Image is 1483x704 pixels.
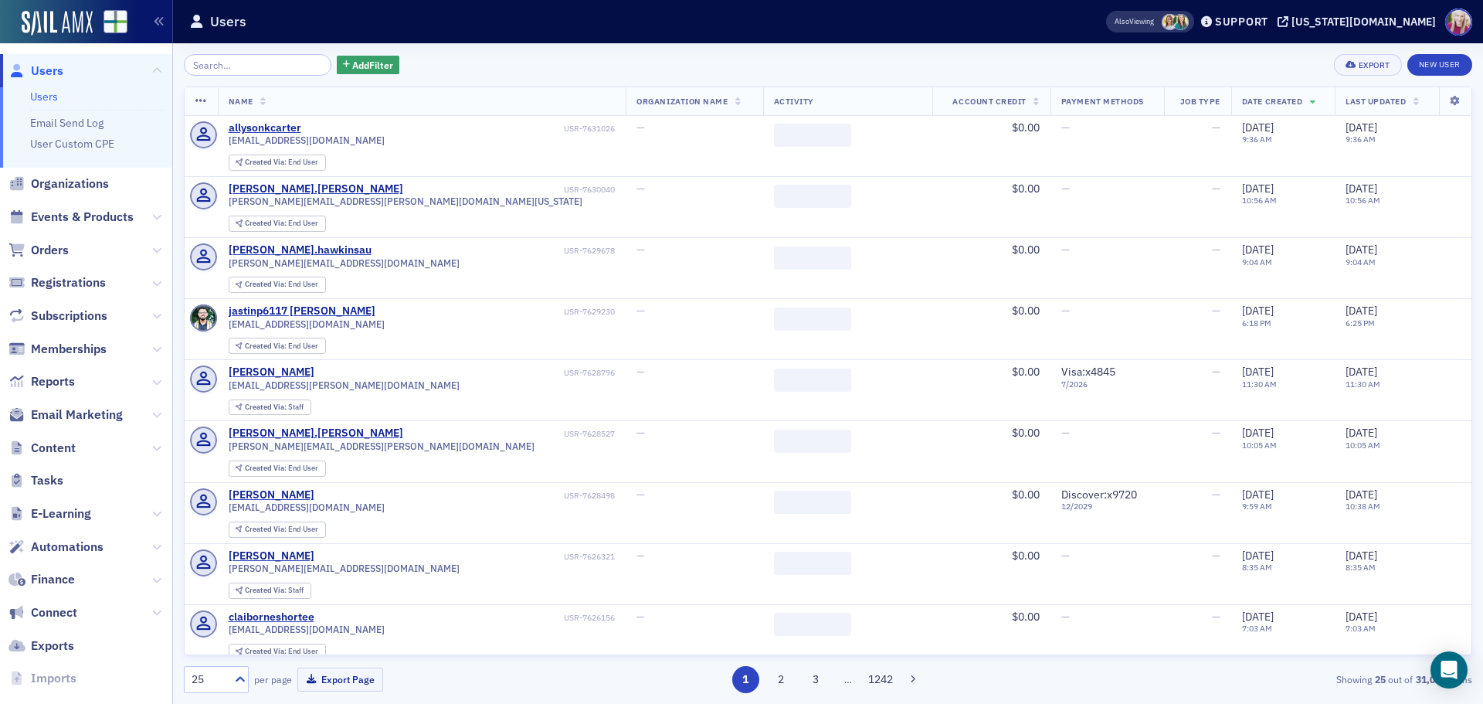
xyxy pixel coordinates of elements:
span: [PERSON_NAME][EMAIL_ADDRESS][DOMAIN_NAME] [229,257,460,269]
a: Reports [8,373,75,390]
span: [DATE] [1242,304,1274,318]
div: Support [1215,15,1268,29]
button: 2 [767,666,794,693]
span: Add Filter [352,58,393,72]
span: — [636,243,645,257]
span: ‌ [774,308,851,331]
span: — [1212,549,1220,563]
a: jastinp6117 [PERSON_NAME] [229,304,375,318]
span: [DATE] [1346,182,1377,196]
a: [PERSON_NAME] [229,366,314,379]
span: Reports [31,373,75,390]
span: $0.00 [1012,304,1040,318]
button: 3 [803,666,830,693]
span: — [1061,304,1070,318]
span: — [636,549,645,563]
span: [DATE] [1242,121,1274,134]
div: Export [1359,61,1390,70]
time: 8:35 AM [1242,562,1272,573]
span: Tasks [31,472,63,489]
span: — [636,304,645,318]
div: USR-7626156 [317,613,615,623]
button: [US_STATE][DOMAIN_NAME] [1278,16,1441,27]
span: $0.00 [1012,426,1040,440]
img: SailAMX [104,10,127,34]
strong: 25 [1372,672,1388,686]
span: [DATE] [1242,610,1274,624]
time: 11:30 AM [1346,379,1380,389]
div: Created Via: End User [229,216,326,232]
span: ‌ [774,613,851,636]
span: — [1212,304,1220,318]
a: Finance [8,571,75,588]
span: [DATE] [1242,365,1274,379]
div: USR-7630040 [406,185,615,195]
div: Created Via: End User [229,461,326,477]
span: — [1061,426,1070,440]
a: E-Learning [8,505,91,522]
span: ‌ [774,185,851,208]
span: — [1212,488,1220,502]
span: Bethany Booth [1162,14,1178,30]
div: End User [245,281,318,289]
time: 10:05 AM [1346,440,1380,451]
span: [DATE] [1346,365,1377,379]
span: — [1212,182,1220,196]
span: — [636,365,645,379]
span: Profile [1445,9,1472,36]
span: Imports [31,670,76,687]
div: [PERSON_NAME].[PERSON_NAME] [229,427,403,440]
span: Email Marketing [31,406,123,423]
span: $0.00 [1012,182,1040,196]
span: Finance [31,571,75,588]
span: [DATE] [1346,488,1377,502]
a: Memberships [8,341,107,358]
div: Showing out of items [1054,672,1472,686]
span: — [636,426,645,440]
span: [DATE] [1242,243,1274,257]
div: allysonkcarter [229,121,301,135]
span: Subscriptions [31,308,107,325]
span: $0.00 [1012,549,1040,563]
span: [DATE] [1346,426,1377,440]
span: ‌ [774,491,851,514]
div: End User [245,525,318,534]
span: Organizations [31,175,109,192]
a: SailAMX [22,11,93,36]
a: [PERSON_NAME].hawkinsau [229,243,372,257]
strong: 31,028 [1413,672,1448,686]
span: Orders [31,242,69,259]
span: — [636,182,645,196]
span: — [1061,182,1070,196]
span: [DATE] [1242,488,1274,502]
span: [PERSON_NAME][EMAIL_ADDRESS][PERSON_NAME][DOMAIN_NAME] [229,440,534,452]
time: 7:03 AM [1242,623,1272,634]
span: ‌ [774,124,851,147]
span: [EMAIL_ADDRESS][DOMAIN_NAME] [229,134,385,146]
time: 9:04 AM [1242,257,1272,267]
span: $0.00 [1012,243,1040,257]
span: — [1212,121,1220,134]
label: per page [254,672,292,686]
span: 7 / 2026 [1061,379,1153,389]
span: — [1212,610,1220,624]
span: Payment Methods [1061,96,1144,107]
a: Orders [8,242,69,259]
span: Date Created [1242,96,1302,107]
span: Account Credit [952,96,1026,107]
div: [PERSON_NAME] [229,488,314,502]
span: Created Via : [245,341,288,351]
a: claiborneshortee [229,610,314,624]
button: Export [1334,54,1401,76]
span: — [1212,243,1220,257]
span: [DATE] [1346,549,1377,563]
span: [DATE] [1242,182,1274,196]
span: 12 / 2029 [1061,502,1153,512]
span: [DATE] [1346,121,1377,134]
span: … [837,672,859,686]
div: 25 [192,672,226,688]
div: Also [1115,16,1129,26]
